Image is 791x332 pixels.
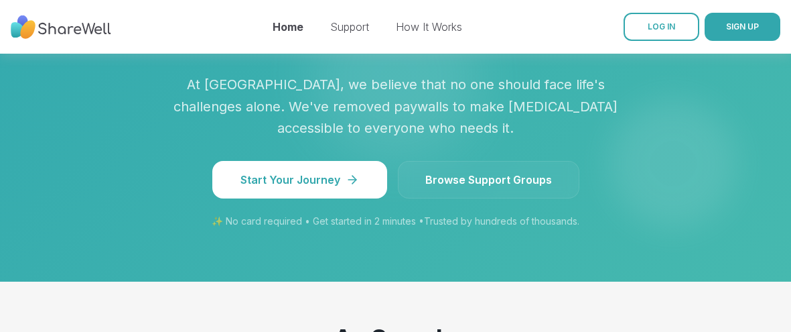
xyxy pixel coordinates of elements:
span: SIGN UP [726,21,759,32]
a: Browse Support Groups [398,161,579,199]
p: ✨ No card required • Get started in 2 minutes • Trusted by hundreds of thousands. [53,215,739,228]
span: Browse Support Groups [425,172,552,188]
a: LOG IN [624,13,699,41]
img: ShareWell Nav Logo [11,9,111,46]
button: SIGN UP [705,13,780,41]
a: How It Works [396,20,462,34]
span: LOG IN [648,21,675,32]
p: At [GEOGRAPHIC_DATA], we believe that no one should face life's challenges alone. We've removed p... [171,74,621,140]
button: Start Your Journey [212,161,387,199]
a: Home [273,20,303,34]
a: Support [330,20,369,34]
span: Start Your Journey [240,172,359,188]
